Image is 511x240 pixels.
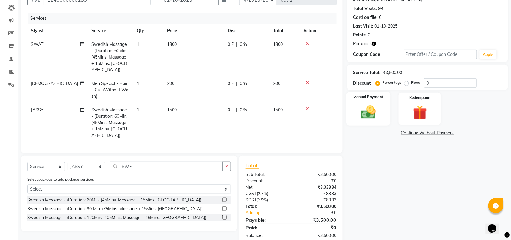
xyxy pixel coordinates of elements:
[133,24,163,38] th: Qty
[228,41,234,48] span: 0 F
[167,42,177,47] span: 1800
[291,178,341,184] div: ₹0
[167,107,177,113] span: 1500
[27,215,206,221] div: Swedish Massage - (Duration: 120Min. (105Mins. Massage + 15Mins. [GEOGRAPHIC_DATA])
[409,104,431,121] img: _gift.svg
[110,162,223,171] input: Search or Scan
[137,42,139,47] span: 1
[291,232,341,239] div: ₹3,500.00
[300,24,337,38] th: Action
[353,80,372,86] div: Discount:
[241,216,291,224] div: Payable:
[31,42,45,47] span: SWATI
[27,197,201,203] div: Swedish Massage - (Duration: 60Min. (45Mins. Massage + 15Mins. [GEOGRAPHIC_DATA])
[241,171,291,178] div: Sub Total:
[291,191,341,197] div: ₹83.33
[88,24,133,38] th: Service
[241,178,291,184] div: Discount:
[28,13,341,24] div: Services
[91,42,127,73] span: Swedish Massage - (Duration: 60Min. (45Mins. Massage + 15Mins. [GEOGRAPHIC_DATA])
[299,210,341,216] div: ₹0
[378,5,383,12] div: 99
[240,80,247,87] span: 0 %
[353,51,403,58] div: Coupon Code
[228,80,234,87] span: 0 F
[27,206,203,212] div: Swedish Massage - (Duration: 90 Min. (75Mins. Massage + 15Mins. [GEOGRAPHIC_DATA])
[241,197,291,203] div: ( )
[403,50,477,59] input: Enter Offer / Coupon Code
[353,69,381,76] div: Service Total:
[383,69,402,76] div: ₹3,500.00
[241,232,291,239] div: Balance :
[348,130,507,136] a: Continue Without Payment
[353,32,367,38] div: Points:
[240,41,247,48] span: 0 %
[31,107,44,113] span: JASSY
[137,81,139,86] span: 1
[240,107,247,113] span: 0 %
[353,94,384,100] label: Manual Payment
[357,104,380,120] img: _cash.svg
[368,32,371,38] div: 0
[246,191,257,196] span: CGST
[383,80,402,85] label: Percentage
[480,50,497,59] button: Apply
[486,216,505,234] iframe: chat widget
[291,224,341,231] div: ₹0
[258,191,267,196] span: 2.5%
[31,81,78,86] span: [DEMOGRAPHIC_DATA]
[258,198,267,202] span: 2.5%
[228,107,234,113] span: 0 F
[410,95,430,100] label: Redemption
[236,107,237,113] span: |
[241,210,299,216] a: Add Tip
[224,24,269,38] th: Disc
[353,41,372,47] span: Packages
[375,23,398,29] div: 01-10-2025
[246,197,256,203] span: SGST
[411,80,420,85] label: Fixed
[291,171,341,178] div: ₹3,500.00
[291,197,341,203] div: ₹83.33
[353,23,374,29] div: Last Visit:
[163,24,224,38] th: Price
[236,80,237,87] span: |
[353,5,377,12] div: Total Visits:
[273,42,283,47] span: 1800
[27,24,88,38] th: Stylist
[241,224,291,231] div: Paid:
[353,14,378,21] div: Card on file:
[241,184,291,191] div: Net:
[291,216,341,224] div: ₹3,500.00
[269,24,300,38] th: Total
[291,184,341,191] div: ₹3,333.34
[241,203,291,210] div: Total:
[246,162,259,169] span: Total
[291,203,341,210] div: ₹3,500.00
[137,107,139,113] span: 1
[91,107,127,138] span: Swedish Massage - (Duration: 60Min. (45Mins. Massage + 15Mins. [GEOGRAPHIC_DATA])
[167,81,174,86] span: 200
[91,81,128,99] span: Men Special - Hair – Cut (Without Wash)
[236,41,237,48] span: |
[241,191,291,197] div: ( )
[379,14,382,21] div: 0
[273,81,280,86] span: 200
[273,107,283,113] span: 1500
[27,177,94,182] label: Select package to add package services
